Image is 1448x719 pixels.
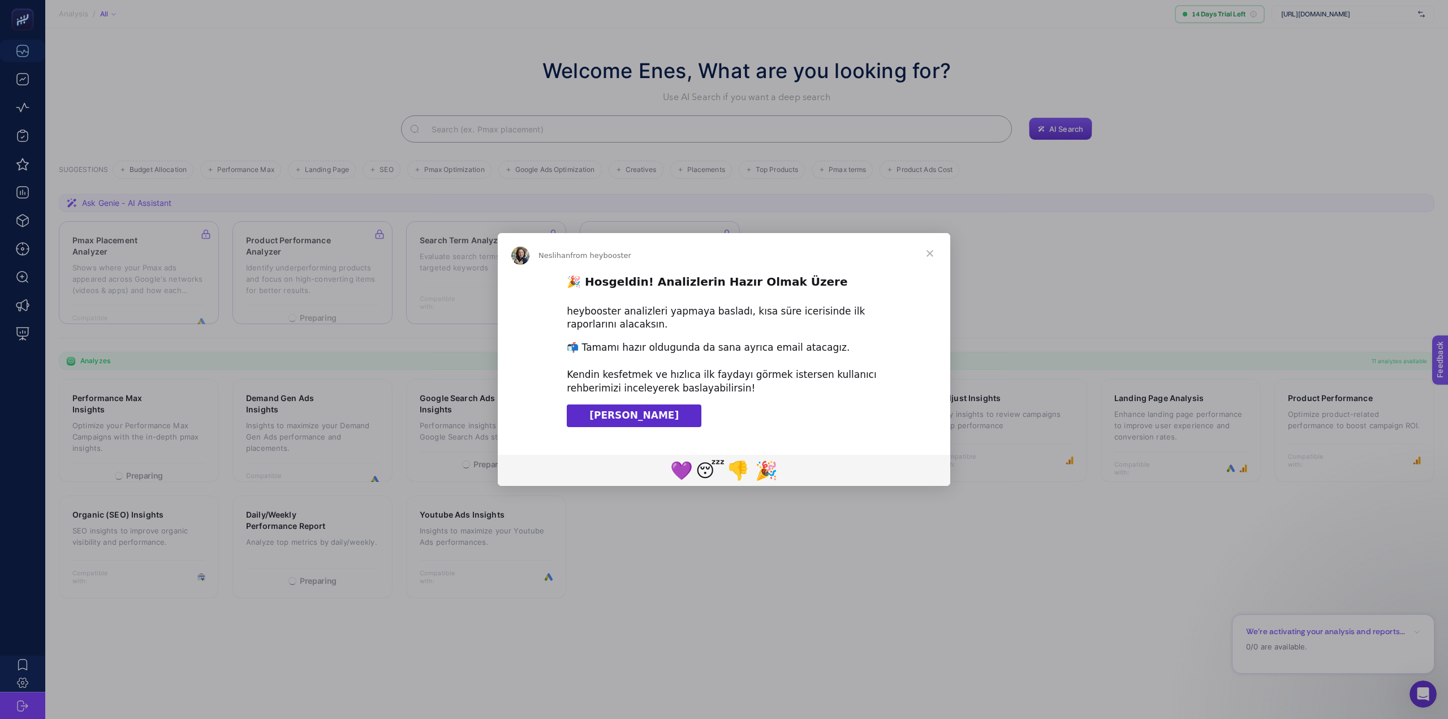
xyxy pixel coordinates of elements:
[755,460,778,481] span: 🎉
[910,233,950,274] span: Close
[696,460,725,481] span: 😴
[667,457,696,484] span: purple heart reaction
[670,460,693,481] span: 💜
[724,457,752,484] span: 1 reaction
[567,341,881,395] div: 📬 Tamamı hazır oldugunda da sana ayrıca email atacagız. ​ Kendin kesfetmek ve hızlıca ilk faydayı...
[727,460,749,481] span: 👎
[696,457,724,484] span: sleeping reaction
[589,410,679,421] span: [PERSON_NAME]
[567,275,847,289] b: 🎉 Hosgeldin! Analizlerin Hazır Olmak Üzere
[538,251,570,260] span: Neslihan
[567,305,881,332] div: heybooster analizleri yapmaya basladı, kısa süre icerisinde ilk raporlarını alacaksın.
[567,404,701,427] a: [PERSON_NAME]
[570,251,631,260] span: from heybooster
[511,247,529,265] img: Profile image for Neslihan
[7,3,43,12] span: Feedback
[752,457,781,484] span: tada reaction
